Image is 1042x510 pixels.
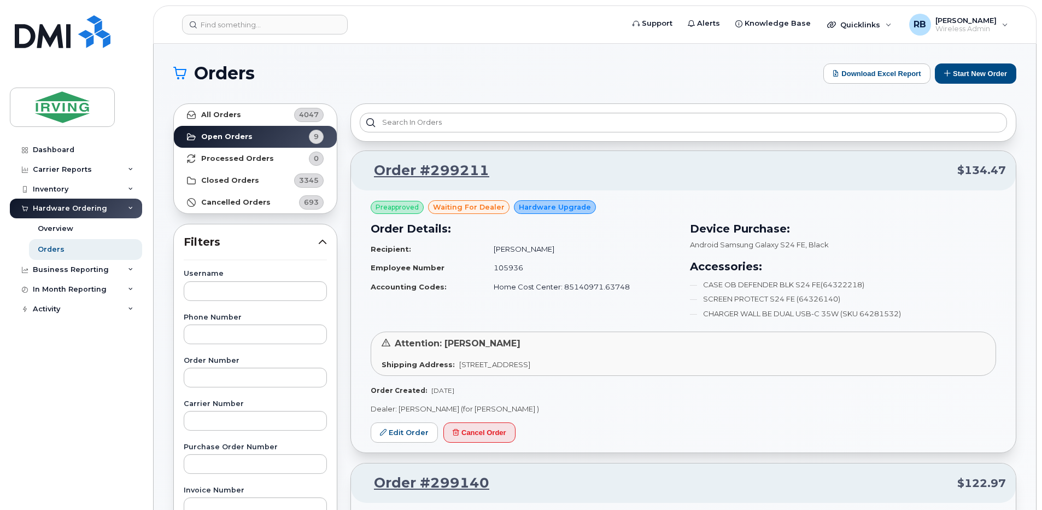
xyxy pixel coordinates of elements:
a: Order #299140 [361,473,489,493]
strong: Cancelled Orders [201,198,271,207]
li: CHARGER WALL BE DUAL USB-C 35W (SKU 64281532) [690,309,996,319]
label: Carrier Number [184,401,327,408]
h3: Order Details: [371,221,677,237]
strong: Shipping Address: [382,360,455,369]
a: Cancelled Orders693 [174,192,337,213]
td: [PERSON_NAME] [484,240,677,259]
label: Order Number [184,357,327,364]
span: 9 [314,131,319,142]
strong: Order Created: [371,386,427,395]
span: Orders [194,65,255,82]
p: Dealer: [PERSON_NAME] (for [PERSON_NAME] ) [371,404,996,414]
h3: Device Purchase: [690,221,996,237]
a: Open Orders9 [174,126,337,148]
button: Start New Order [935,63,1016,84]
span: waiting for dealer [433,202,505,212]
label: Invoice Number [184,487,327,494]
input: Search in orders [360,113,1007,132]
label: Username [184,270,327,277]
a: Edit Order [371,422,438,443]
span: 3345 [299,175,319,186]
span: Preapproved [376,202,419,212]
label: Purchase Order Number [184,444,327,451]
span: 4047 [299,109,319,120]
span: $134.47 [957,163,1006,178]
button: Download Excel Report [823,63,930,84]
strong: All Orders [201,111,241,119]
span: Android Samsung Galaxy S24 FE [690,240,805,249]
span: Filters [184,234,318,250]
strong: Recipient: [371,245,411,253]
strong: Accounting Codes: [371,282,447,291]
span: Hardware Upgrade [519,202,591,212]
span: Attention: [PERSON_NAME] [395,338,520,349]
td: 105936 [484,258,677,277]
label: Phone Number [184,314,327,321]
strong: Open Orders [201,132,253,141]
li: SCREEN PROTECT S24 FE (64326140) [690,294,996,304]
strong: Processed Orders [201,154,274,163]
a: Processed Orders0 [174,148,337,170]
strong: Closed Orders [201,176,259,185]
span: $122.97 [957,476,1006,491]
span: 693 [304,197,319,207]
span: 0 [314,153,319,164]
h3: Accessories: [690,258,996,275]
li: CASE OB DEFENDER BLK S24 FE(64322218) [690,280,996,290]
a: Closed Orders3345 [174,170,337,192]
a: Order #299211 [361,161,489,181]
button: Cancel Order [443,422,516,443]
span: [STREET_ADDRESS] [459,360,530,369]
strong: Employee Number [371,263,444,272]
span: , Black [805,240,829,249]
a: All Orders4047 [174,104,337,126]
td: Home Cost Center: 85140971.63748 [484,277,677,297]
span: [DATE] [431,386,454,395]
